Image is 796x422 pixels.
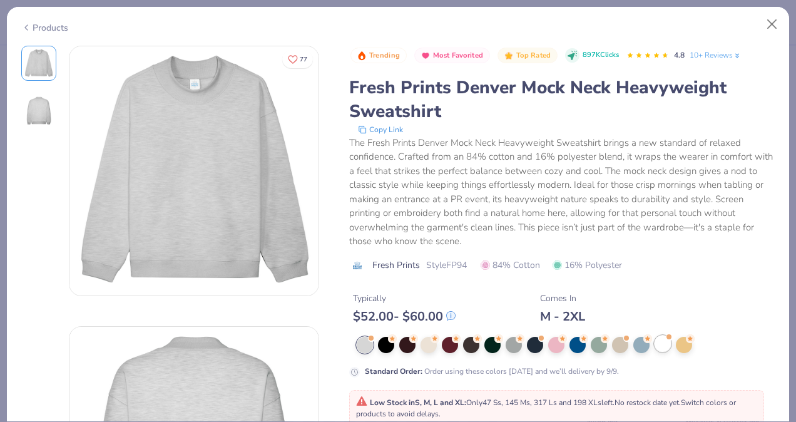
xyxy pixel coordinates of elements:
div: Fresh Prints Denver Mock Neck Heavyweight Sweatshirt [349,76,775,123]
span: Most Favorited [433,52,483,59]
button: Close [760,13,784,36]
img: Most Favorited sort [421,51,431,61]
span: Style FP94 [426,259,467,272]
button: Badge Button [414,48,490,64]
span: 4.8 [674,50,685,60]
img: Front [69,46,319,296]
img: Top Rated sort [504,51,514,61]
img: Trending sort [357,51,367,61]
strong: Standard Order : [365,366,422,376]
div: $ 52.00 - $ 60.00 [353,309,456,324]
div: Order using these colors [DATE] and we’ll delivery by 9/9. [365,366,619,377]
div: The Fresh Prints Denver Mock Neck Heavyweight Sweatshirt brings a new standard of relaxed confide... [349,136,775,249]
div: Typically [353,292,456,305]
span: No restock date yet. [615,398,681,408]
span: 77 [300,56,307,63]
a: 10+ Reviews [690,49,742,61]
img: brand logo [349,260,366,270]
span: 84% Cotton [481,259,540,272]
div: M - 2XL [540,309,585,324]
div: Products [21,21,68,34]
span: Only 47 Ss, 145 Ms, 317 Ls and 198 XLs left. Switch colors or products to avoid delays. [356,398,736,419]
div: Comes In [540,292,585,305]
span: Top Rated [516,52,551,59]
span: 897K Clicks [583,50,619,61]
button: Badge Button [350,48,407,64]
button: Badge Button [497,48,558,64]
span: 16% Polyester [553,259,622,272]
img: Back [24,96,54,126]
span: Fresh Prints [372,259,420,272]
img: Front [24,48,54,78]
button: copy to clipboard [354,123,407,136]
span: Trending [369,52,400,59]
button: Like [282,50,313,68]
strong: Low Stock in S, M, L and XL : [370,398,466,408]
div: 4.8 Stars [626,46,669,66]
